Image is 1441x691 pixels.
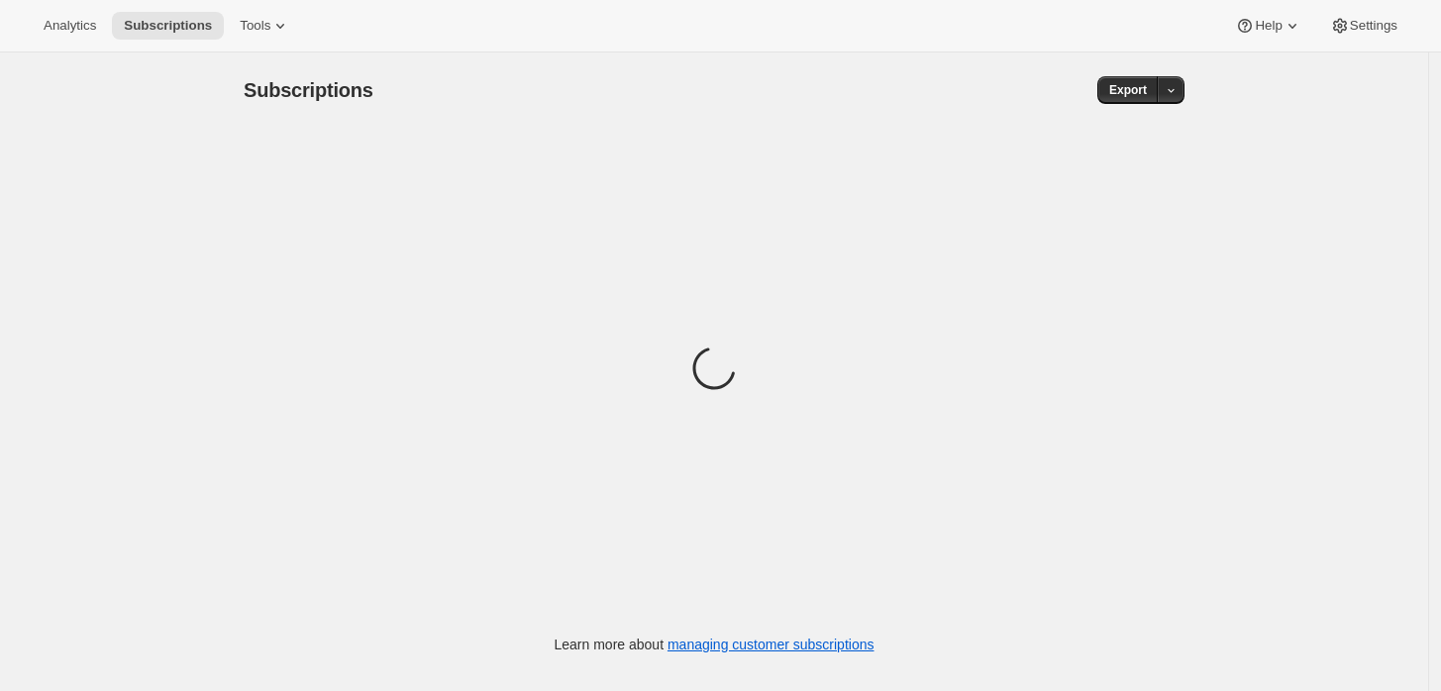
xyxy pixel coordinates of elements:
[228,12,302,40] button: Tools
[1097,76,1159,104] button: Export
[1350,18,1397,34] span: Settings
[44,18,96,34] span: Analytics
[1109,82,1147,98] span: Export
[244,79,373,101] span: Subscriptions
[240,18,270,34] span: Tools
[1255,18,1282,34] span: Help
[32,12,108,40] button: Analytics
[1318,12,1409,40] button: Settings
[668,637,875,652] a: managing customer subscriptions
[555,635,875,654] p: Learn more about
[124,18,212,34] span: Subscriptions
[1223,12,1313,40] button: Help
[112,12,224,40] button: Subscriptions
